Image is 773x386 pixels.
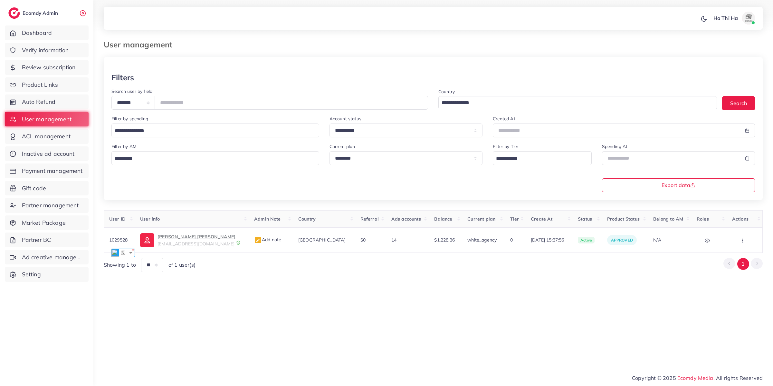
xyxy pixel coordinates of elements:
[662,183,695,188] span: Export data
[713,374,763,382] span: , All rights Reserved
[742,12,755,25] img: avatar
[391,216,421,222] span: Ads accounts
[22,184,46,193] span: Gift code
[5,250,89,265] a: Ad creative management
[8,7,60,19] a: logoEcomdy Admin
[467,237,497,243] span: white_agency
[22,253,84,262] span: Ad creative management
[493,151,591,165] div: Search for option
[531,237,568,243] span: [DATE] 15:37:56
[23,10,60,16] h2: Ecomdy Admin
[391,237,396,243] span: 14
[5,181,89,196] a: Gift code
[438,88,455,95] label: Country
[140,216,160,222] span: User info
[254,236,262,244] img: admin_note.cdd0b510.svg
[104,261,136,269] span: Showing 1 to
[5,215,89,230] a: Market Package
[467,216,495,222] span: Current plan
[5,267,89,282] a: Setting
[510,237,513,243] span: 0
[5,146,89,161] a: Inactive ad account
[611,238,633,242] span: approved
[5,129,89,144] a: ACL management
[493,143,518,150] label: Filter by Tier
[22,81,58,89] span: Product Links
[602,143,628,150] label: Spending At
[737,258,749,270] button: Go to page 1
[5,163,89,178] a: Payment management
[677,375,713,381] a: Ecomdy Media
[607,216,640,222] span: Product Status
[22,115,72,124] span: User management
[329,115,361,122] label: Account status
[360,237,366,243] span: $0
[5,25,89,40] a: Dashboard
[140,233,154,247] img: ic-user-info.36bf1079.svg
[494,154,583,164] input: Search for option
[493,115,515,122] label: Created At
[360,216,379,222] span: Referral
[578,237,595,244] span: active
[434,237,454,243] span: $1,228.36
[22,201,79,210] span: Partner management
[434,216,452,222] span: Balance
[722,96,755,110] button: Search
[697,216,709,222] span: Roles
[632,374,763,382] span: Copyright © 2025
[22,150,75,158] span: Inactive ad account
[653,237,661,243] span: N/A
[298,216,316,222] span: Country
[22,219,66,227] span: Market Package
[22,167,83,175] span: Payment management
[5,112,89,127] a: User management
[5,198,89,213] a: Partner management
[653,216,683,222] span: Belong to AM
[157,241,234,247] span: [EMAIL_ADDRESS][DOMAIN_NAME]
[5,60,89,75] a: Review subscription
[22,270,41,279] span: Setting
[112,126,311,136] input: Search for option
[438,96,717,109] div: Search for option
[5,43,89,58] a: Verify information
[602,178,755,192] button: Export data
[329,143,355,150] label: Current plan
[22,132,71,141] span: ACL management
[112,154,311,164] input: Search for option
[254,216,281,222] span: Admin Note
[168,261,196,269] span: of 1 user(s)
[578,216,592,222] span: Status
[8,7,20,19] img: logo
[104,40,177,49] h3: User management
[22,63,76,72] span: Review subscription
[510,216,519,222] span: Tier
[5,77,89,92] a: Product Links
[22,98,56,106] span: Auto Refund
[22,236,51,244] span: Partner BC
[109,216,126,222] span: User ID
[111,143,137,150] label: Filter by AM
[22,46,69,54] span: Verify information
[5,233,89,247] a: Partner BC
[723,258,763,270] ul: Pagination
[713,14,738,22] p: Ho Thi Ha
[732,216,749,222] span: Actions
[5,94,89,109] a: Auto Refund
[531,216,552,222] span: Create At
[140,233,244,247] a: [PERSON_NAME] [PERSON_NAME][EMAIL_ADDRESS][DOMAIN_NAME]
[111,73,134,82] h3: Filters
[22,29,52,37] span: Dashboard
[439,98,709,108] input: Search for option
[710,12,758,25] a: Ho Thi Haavatar
[111,115,148,122] label: Filter by spending
[298,237,346,243] span: [GEOGRAPHIC_DATA]
[111,88,152,94] label: Search user by field
[157,233,235,241] p: [PERSON_NAME] [PERSON_NAME]
[109,237,128,243] span: 1029528
[236,241,241,245] img: 9CAL8B2pu8EFxCJHYAAAAldEVYdGRhdGU6Y3JlYXRlADIwMjItMTItMDlUMDQ6NTg6MzkrMDA6MDBXSlgLAAAAJXRFWHRkYXR...
[111,124,319,137] div: Search for option
[254,237,281,242] span: Add note
[111,151,319,165] div: Search for option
